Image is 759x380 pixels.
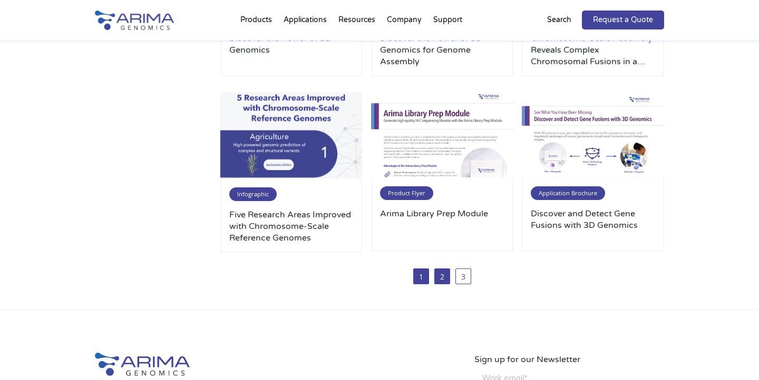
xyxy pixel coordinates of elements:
a: Discover the Power of 3D Genomics for Genome Assembly [380,33,504,67]
span: Infographic [229,187,277,201]
a: Five Research Areas Improved with Chromosome-Scale Reference Genomes [229,209,354,244]
img: Application-Brochure-Discover-and-Detect-Gene-Fusions-with-3D-Genomics_Page_1-500x300.png [522,92,664,177]
span: 1 [413,268,429,284]
span: Product Flyer [380,186,433,200]
p: Sign up for our Newsletter [474,353,664,366]
a: Discover the Power of 3D Genomics [229,33,354,67]
a: 3 [455,268,471,284]
a: Chromosome-Scale Assembly Reveals Complex Chromosomal Fusions in a Fritillary Genome [531,33,655,67]
p: Search [547,13,571,27]
img: Arima-Genomics-logo [95,353,190,376]
a: Discover and Detect Gene Fusions with 3D Genomics [531,208,655,243]
img: Infographic-Five-Research-Areas-Improved-with-Chromosome-Scale-Reference-Genomes-3.png [220,92,363,178]
span: Application Brochure [531,186,605,200]
a: Request a Quote [582,11,664,29]
img: Arima-Genomics-logo [95,11,174,30]
img: Product-Flyer-Arima-Library-Prep-Module-500x300.png [371,92,513,177]
a: 2 [434,268,450,284]
a: Arima Library Prep Module [380,208,504,243]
